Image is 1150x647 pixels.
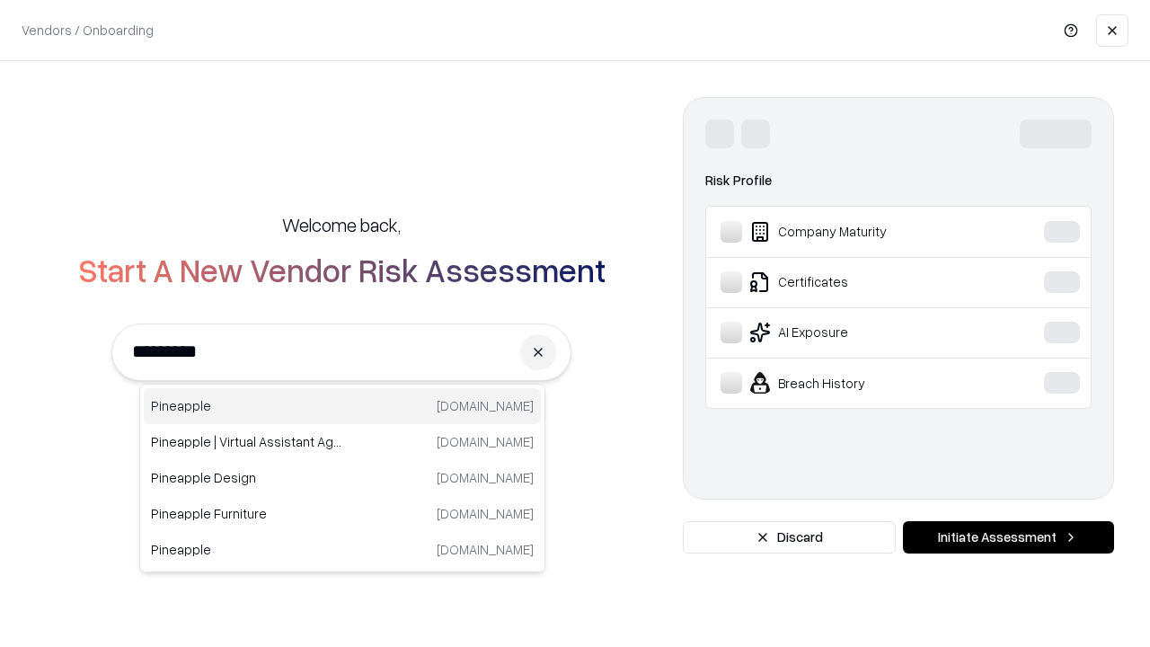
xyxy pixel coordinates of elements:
[705,170,1092,191] div: Risk Profile
[151,504,342,523] p: Pineapple Furniture
[721,372,989,394] div: Breach History
[437,396,534,415] p: [DOMAIN_NAME]
[139,384,545,572] div: Suggestions
[721,271,989,293] div: Certificates
[151,540,342,559] p: Pineapple
[437,504,534,523] p: [DOMAIN_NAME]
[437,468,534,487] p: [DOMAIN_NAME]
[437,432,534,451] p: [DOMAIN_NAME]
[151,432,342,451] p: Pineapple | Virtual Assistant Agency
[78,252,606,288] h2: Start A New Vendor Risk Assessment
[683,521,896,554] button: Discard
[437,540,534,559] p: [DOMAIN_NAME]
[282,212,401,237] h5: Welcome back,
[721,322,989,343] div: AI Exposure
[151,396,342,415] p: Pineapple
[22,21,154,40] p: Vendors / Onboarding
[903,521,1114,554] button: Initiate Assessment
[721,221,989,243] div: Company Maturity
[151,468,342,487] p: Pineapple Design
